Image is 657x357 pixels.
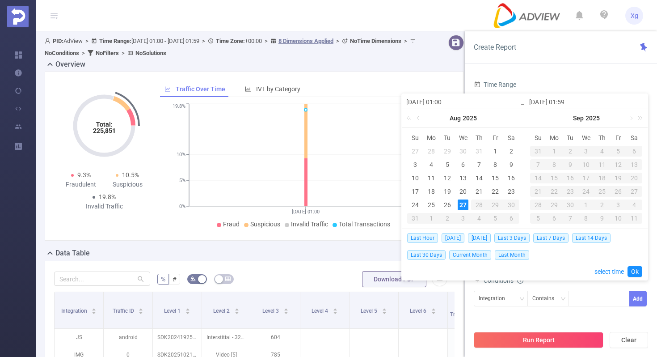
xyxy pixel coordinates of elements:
div: 28 [426,146,437,157]
td: September 19, 2025 [610,171,626,185]
i: icon: table [225,276,231,281]
div: 9 [562,159,578,170]
span: [DATE] [442,233,464,243]
div: Sort [333,307,338,312]
th: Sat [626,131,642,144]
input: End date [529,97,643,107]
td: September 4, 2025 [594,144,610,158]
i: icon: caret-up [283,307,288,310]
span: Level 2 [213,308,231,314]
div: Integration [479,291,511,306]
div: 2 [506,146,517,157]
input: Start date [406,97,520,107]
span: % [161,276,165,283]
div: 14 [474,173,484,183]
span: > [83,38,91,44]
span: Last 3 Days [494,233,530,243]
td: September 9, 2025 [562,158,578,171]
i: icon: caret-up [234,307,239,310]
div: 12 [610,159,626,170]
div: 3 [610,200,626,210]
td: September 1, 2025 [423,212,439,225]
td: August 26, 2025 [439,198,455,212]
td: August 3, 2025 [407,158,423,171]
tspan: 5% [179,178,185,183]
td: September 26, 2025 [610,185,626,198]
div: 28 [471,200,487,210]
span: Time Range [474,81,516,88]
i: icon: user [45,38,53,44]
b: PID: [53,38,63,44]
div: 18 [426,186,437,197]
td: August 6, 2025 [455,158,472,171]
div: 7 [562,213,578,224]
a: 2025 [462,109,478,127]
i: icon: caret-up [139,307,143,310]
td: September 29, 2025 [546,198,562,212]
span: Last 30 Days [407,250,446,260]
td: September 23, 2025 [562,185,578,198]
div: 17 [578,173,594,183]
td: September 3, 2025 [455,212,472,225]
th: Sun [407,131,423,144]
div: 22 [490,186,501,197]
span: Last Hour [407,233,438,243]
th: Thu [471,131,487,144]
td: July 28, 2025 [423,144,439,158]
td: October 9, 2025 [594,212,610,225]
span: Xg [631,7,638,25]
div: 25 [594,186,610,197]
span: > [333,38,342,44]
td: September 12, 2025 [610,158,626,171]
a: Previous month (PageUp) [415,109,423,127]
tspan: Total: [96,121,113,128]
td: July 31, 2025 [471,144,487,158]
div: 15 [490,173,501,183]
h2: Overview [55,59,85,70]
tspan: 225,851 [93,127,116,134]
div: 23 [506,186,517,197]
th: Sun [530,131,546,144]
td: September 1, 2025 [546,144,562,158]
div: 2 [439,213,455,224]
i: icon: bar-chart [245,86,251,92]
td: September 6, 2025 [503,212,519,225]
div: 1 [490,146,501,157]
button: Clear [610,332,648,348]
td: October 6, 2025 [546,212,562,225]
th: Sat [503,131,519,144]
div: Invalid Traffic [81,202,127,211]
div: 17 [410,186,421,197]
th: Fri [487,131,503,144]
span: Sa [626,134,642,142]
b: No Time Dimensions [350,38,401,44]
div: 26 [610,186,626,197]
i: icon: down [519,296,525,302]
i: icon: caret-up [92,307,97,310]
td: September 4, 2025 [471,212,487,225]
span: > [199,38,208,44]
td: August 9, 2025 [503,158,519,171]
div: 26 [442,200,453,210]
div: Sort [431,307,436,312]
a: Sep [572,109,585,127]
td: August 15, 2025 [487,171,503,185]
div: Sort [185,307,190,312]
div: 25 [426,200,437,210]
td: October 5, 2025 [530,212,546,225]
i: icon: caret-up [431,307,436,310]
td: September 5, 2025 [610,144,626,158]
div: 7 [474,159,484,170]
div: 29 [442,146,453,157]
td: September 6, 2025 [626,144,642,158]
div: 20 [458,186,468,197]
td: September 10, 2025 [578,158,594,171]
td: September 13, 2025 [626,158,642,171]
td: September 17, 2025 [578,171,594,185]
tspan: 0% [179,204,185,209]
span: Level 5 [361,308,379,314]
div: 6 [503,213,519,224]
td: August 24, 2025 [407,198,423,212]
td: July 27, 2025 [407,144,423,158]
span: Level 6 [410,308,428,314]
